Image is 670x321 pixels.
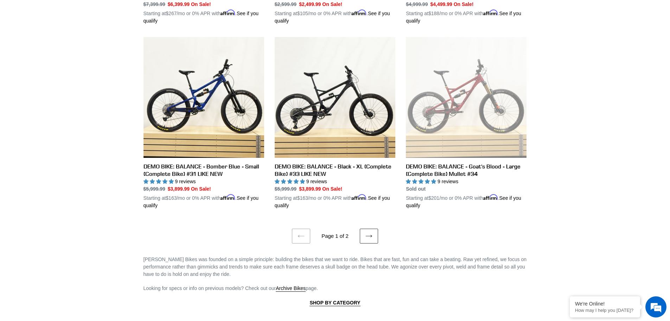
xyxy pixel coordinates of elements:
strong: SHOP BY CATEGORY [310,300,360,305]
span: We're online! [41,89,97,160]
p: How may I help you today? [575,308,635,313]
a: Archive Bikes [276,285,306,292]
div: Minimize live chat window [115,4,132,20]
img: d_696896380_company_1647369064580_696896380 [23,35,40,53]
li: Page 1 of 2 [312,232,358,240]
p: [PERSON_NAME] Bikes was founded on a simple principle: building the bikes that we want to ride. B... [143,256,527,278]
div: We're Online! [575,301,635,307]
span: Looking for specs or info on previous models? Check out our page. [143,285,318,292]
a: SHOP BY CATEGORY [310,300,360,306]
textarea: Type your message and hit 'Enter' [4,192,134,217]
div: Chat with us now [47,39,129,49]
div: Navigation go back [8,39,18,49]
